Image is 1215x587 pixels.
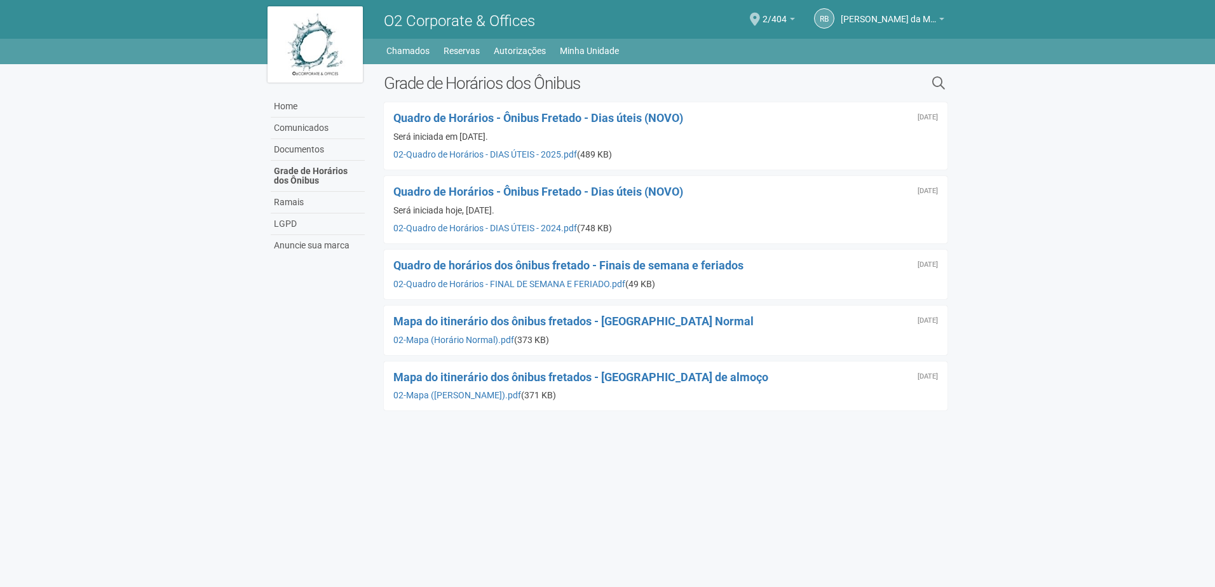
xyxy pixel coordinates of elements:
a: Anuncie sua marca [271,235,365,256]
div: (748 KB) [393,222,938,234]
div: Sexta-feira, 24 de janeiro de 2025 às 19:36 [918,114,938,121]
a: Quadro de Horários - Ônibus Fretado - Dias úteis (NOVO) [393,185,683,198]
div: Sexta-feira, 23 de outubro de 2020 às 16:54 [918,317,938,325]
a: Mapa do itinerário dos ônibus fretados - [GEOGRAPHIC_DATA] Normal [393,314,754,328]
a: Grade de Horários dos Ônibus [271,161,365,192]
a: 02-Quadro de Horários - FINAL DE SEMANA E FERIADO.pdf [393,279,625,289]
a: LGPD [271,213,365,235]
a: RB [814,8,834,29]
div: Sexta-feira, 23 de outubro de 2020 às 16:53 [918,373,938,381]
div: (373 KB) [393,334,938,346]
a: Comunicados [271,118,365,139]
div: Será iniciada hoje, [DATE]. [393,205,938,216]
a: 02-Mapa ([PERSON_NAME]).pdf [393,390,521,400]
a: 02-Quadro de Horários - DIAS ÚTEIS - 2024.pdf [393,223,577,233]
span: Raul Barrozo da Motta Junior [841,2,936,24]
a: Quadro de Horários - Ônibus Fretado - Dias úteis (NOVO) [393,111,683,125]
a: Autorizações [494,42,546,60]
div: (489 KB) [393,149,938,160]
a: Home [271,96,365,118]
a: Quadro de horários dos ônibus fretado - Finais de semana e feriados [393,259,743,272]
a: [PERSON_NAME] da Motta Junior [841,16,944,26]
div: Será iniciada em [DATE]. [393,131,938,142]
a: Chamados [386,42,430,60]
div: Segunda-feira, 13 de maio de 2024 às 11:08 [918,187,938,195]
div: (49 KB) [393,278,938,290]
div: (371 KB) [393,389,938,401]
h2: Grade de Horários dos Ônibus [384,74,801,93]
div: Sexta-feira, 23 de outubro de 2020 às 16:55 [918,261,938,269]
a: 02-Mapa (Horário Normal).pdf [393,335,514,345]
span: O2 Corporate & Offices [384,12,535,30]
a: 2/404 [763,16,795,26]
a: Mapa do itinerário dos ônibus fretados - [GEOGRAPHIC_DATA] de almoço [393,370,768,384]
a: Ramais [271,192,365,213]
a: Documentos [271,139,365,161]
img: logo.jpg [268,6,363,83]
a: Reservas [444,42,480,60]
a: 02-Quadro de Horários - DIAS ÚTEIS - 2025.pdf [393,149,577,159]
a: Minha Unidade [560,42,619,60]
span: 2/404 [763,2,787,24]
